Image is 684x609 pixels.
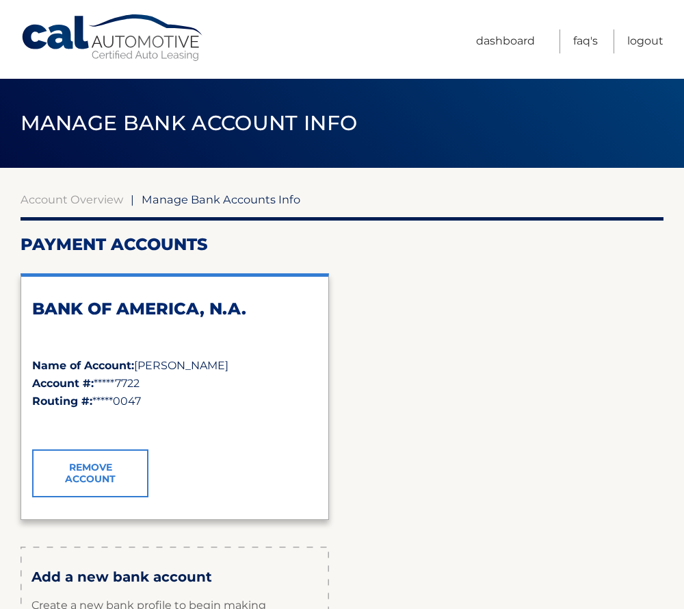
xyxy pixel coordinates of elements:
[32,395,92,408] strong: Routing #:
[32,299,317,319] h2: BANK OF AMERICA, N.A.
[131,192,134,206] span: |
[476,29,535,53] a: Dashboard
[32,449,148,497] a: Remove Account
[21,14,205,62] a: Cal Automotive
[32,418,41,431] span: ✓
[21,234,663,255] h2: Payment Accounts
[142,192,300,206] span: Manage Bank Accounts Info
[32,377,94,390] strong: Account #:
[573,29,598,53] a: FAQ's
[627,29,663,53] a: Logout
[134,359,228,372] span: [PERSON_NAME]
[21,110,358,136] span: Manage Bank Account Info
[31,569,318,586] h3: Add a new bank account
[21,192,123,206] a: Account Overview
[32,359,134,372] strong: Name of Account:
